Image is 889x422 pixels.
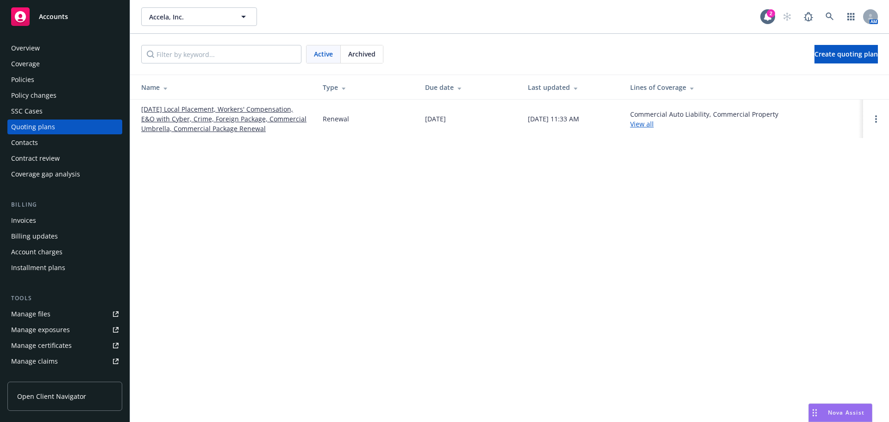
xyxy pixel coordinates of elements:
[814,45,878,63] a: Create quoting plan
[141,45,301,63] input: Filter by keyword...
[17,391,86,401] span: Open Client Navigator
[528,114,579,124] div: [DATE] 11:33 AM
[11,354,58,369] div: Manage claims
[149,12,229,22] span: Accela, Inc.
[7,322,122,337] a: Manage exposures
[7,354,122,369] a: Manage claims
[11,88,56,103] div: Policy changes
[11,213,36,228] div: Invoices
[7,41,122,56] a: Overview
[11,57,40,71] div: Coverage
[778,7,796,26] a: Start snowing
[11,72,34,87] div: Policies
[11,104,43,119] div: SSC Cases
[7,167,122,182] a: Coverage gap analysis
[11,370,55,384] div: Manage BORs
[314,49,333,59] span: Active
[323,114,349,124] div: Renewal
[7,104,122,119] a: SSC Cases
[630,109,778,129] div: Commercial Auto Liability, Commercial Property
[7,307,122,321] a: Manage files
[39,13,68,20] span: Accounts
[7,4,122,30] a: Accounts
[7,57,122,71] a: Coverage
[11,260,65,275] div: Installment plans
[842,7,860,26] a: Switch app
[141,82,308,92] div: Name
[7,151,122,166] a: Contract review
[808,403,872,422] button: Nova Assist
[820,7,839,26] a: Search
[7,88,122,103] a: Policy changes
[11,41,40,56] div: Overview
[828,409,864,416] span: Nova Assist
[7,120,122,134] a: Quoting plans
[809,404,820,422] div: Drag to move
[7,370,122,384] a: Manage BORs
[7,200,122,209] div: Billing
[870,113,882,125] a: Open options
[141,7,257,26] button: Accela, Inc.
[7,338,122,353] a: Manage certificates
[799,7,818,26] a: Report a Bug
[630,82,856,92] div: Lines of Coverage
[7,260,122,275] a: Installment plans
[11,167,80,182] div: Coverage gap analysis
[11,322,70,337] div: Manage exposures
[7,229,122,244] a: Billing updates
[323,82,410,92] div: Type
[141,104,308,133] a: [DATE] Local Placement, Workers' Compensation, E&O with Cyber, Crime, Foreign Package, Commercial...
[11,151,60,166] div: Contract review
[11,338,72,353] div: Manage certificates
[7,245,122,259] a: Account charges
[528,82,615,92] div: Last updated
[11,135,38,150] div: Contacts
[7,213,122,228] a: Invoices
[7,72,122,87] a: Policies
[348,49,376,59] span: Archived
[7,135,122,150] a: Contacts
[425,82,513,92] div: Due date
[767,9,775,18] div: 2
[425,114,446,124] div: [DATE]
[630,120,654,128] a: View all
[7,294,122,303] div: Tools
[11,307,50,321] div: Manage files
[814,50,878,58] span: Create quoting plan
[11,245,63,259] div: Account charges
[11,120,55,134] div: Quoting plans
[11,229,58,244] div: Billing updates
